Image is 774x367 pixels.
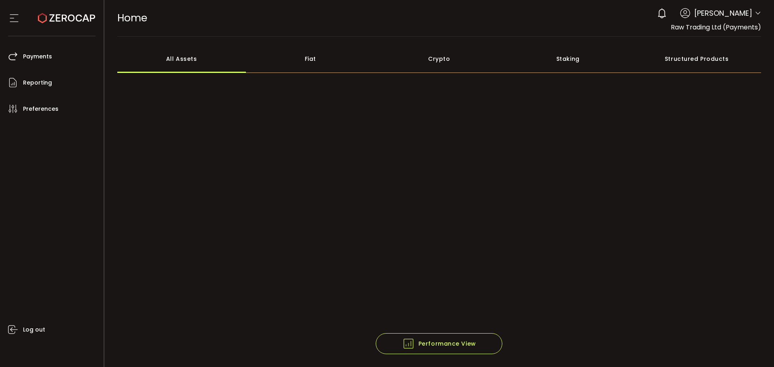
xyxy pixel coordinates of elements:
span: Log out [23,324,45,336]
span: Performance View [402,338,476,350]
span: [PERSON_NAME] [694,8,752,19]
span: Payments [23,51,52,62]
span: Home [117,11,147,25]
div: All Assets [117,45,246,73]
span: Reporting [23,77,52,89]
div: Staking [504,45,633,73]
div: Fiat [246,45,375,73]
span: Preferences [23,103,58,115]
div: Crypto [375,45,504,73]
button: Performance View [376,333,502,354]
span: Raw Trading Ltd (Payments) [671,23,761,32]
div: Structured Products [633,45,762,73]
